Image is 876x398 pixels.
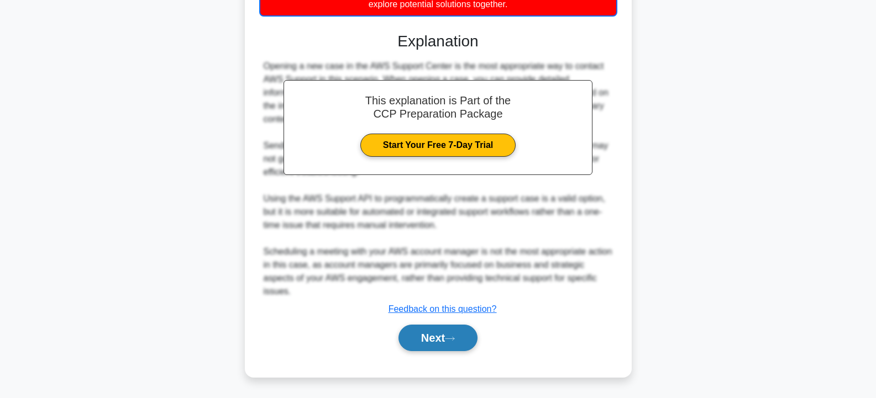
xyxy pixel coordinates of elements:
[389,304,497,314] a: Feedback on this question?
[266,32,611,51] h3: Explanation
[264,60,613,298] div: Opening a new case in the AWS Support Center is the most appropriate way to contact AWS Support i...
[360,134,516,157] a: Start Your Free 7-Day Trial
[398,325,478,351] button: Next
